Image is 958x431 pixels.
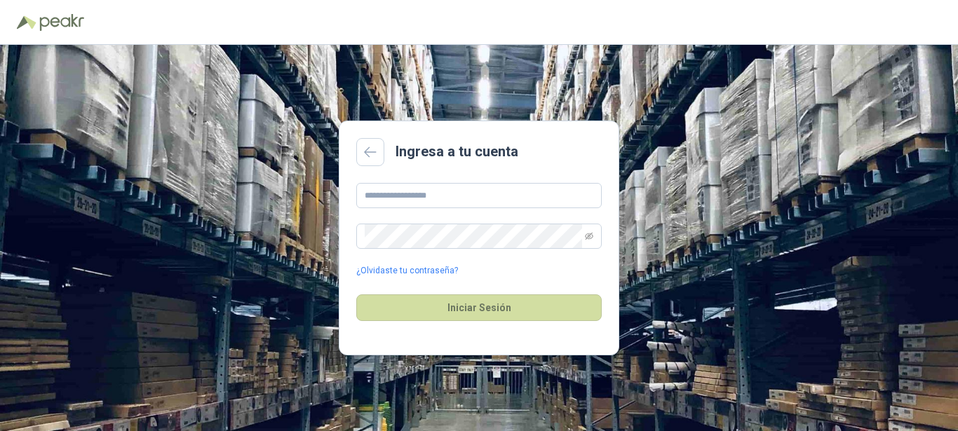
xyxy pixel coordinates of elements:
span: eye-invisible [585,232,593,240]
h2: Ingresa a tu cuenta [396,141,518,163]
img: Peakr [39,14,84,31]
img: Logo [17,15,36,29]
a: ¿Olvidaste tu contraseña? [356,264,458,278]
button: Iniciar Sesión [356,294,602,321]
